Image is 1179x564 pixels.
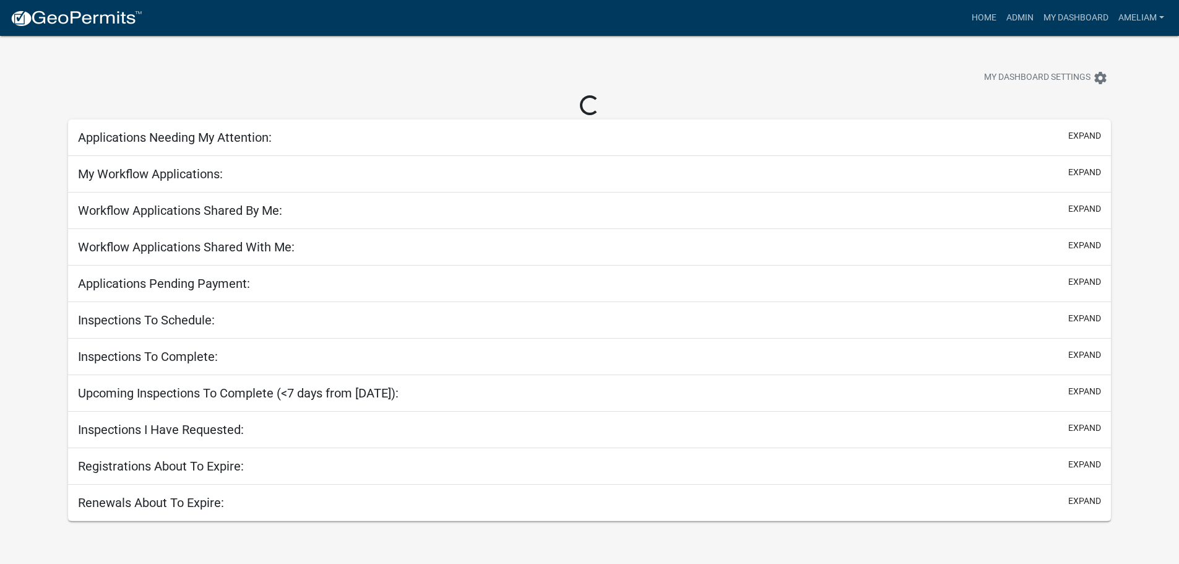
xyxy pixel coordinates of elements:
[1068,239,1101,252] button: expand
[1068,166,1101,179] button: expand
[1001,6,1039,30] a: Admin
[1068,275,1101,289] button: expand
[1093,71,1108,85] i: settings
[78,386,399,401] h5: Upcoming Inspections To Complete (<7 days from [DATE]):
[1039,6,1113,30] a: My Dashboard
[78,167,223,181] h5: My Workflow Applications:
[78,130,272,145] h5: Applications Needing My Attention:
[984,71,1090,85] span: My Dashboard Settings
[78,240,295,254] h5: Workflow Applications Shared With Me:
[78,313,215,328] h5: Inspections To Schedule:
[1068,312,1101,325] button: expand
[1068,385,1101,398] button: expand
[78,203,282,218] h5: Workflow Applications Shared By Me:
[78,349,218,364] h5: Inspections To Complete:
[1068,495,1101,508] button: expand
[974,66,1118,90] button: My Dashboard Settingssettings
[967,6,1001,30] a: Home
[1113,6,1169,30] a: AmeliaM
[78,459,244,474] h5: Registrations About To Expire:
[78,422,244,437] h5: Inspections I Have Requested:
[1068,129,1101,142] button: expand
[1068,422,1101,435] button: expand
[78,495,224,510] h5: Renewals About To Expire:
[1068,349,1101,362] button: expand
[78,276,250,291] h5: Applications Pending Payment:
[1068,458,1101,471] button: expand
[1068,202,1101,215] button: expand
